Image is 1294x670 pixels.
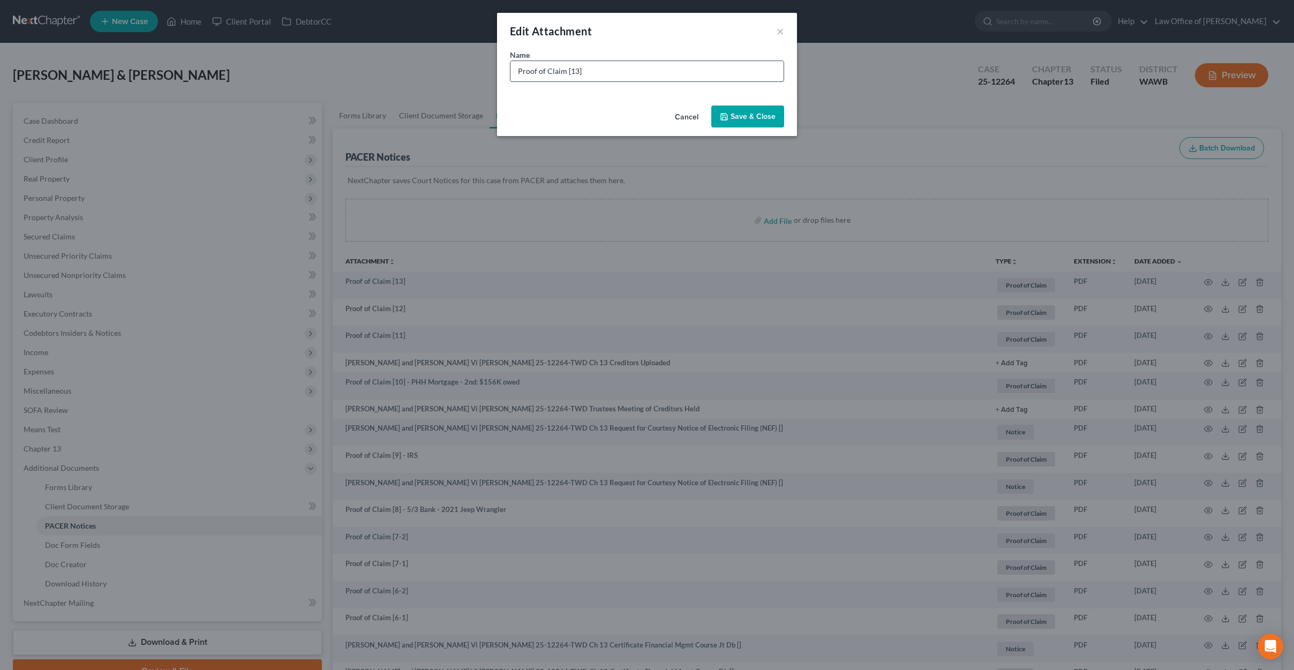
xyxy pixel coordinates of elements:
[731,112,776,121] span: Save & Close
[666,107,707,128] button: Cancel
[510,61,784,81] input: Enter name...
[532,25,592,37] span: Attachment
[510,25,530,37] span: Edit
[711,106,784,128] button: Save & Close
[1258,634,1283,659] div: Open Intercom Messenger
[510,50,530,59] span: Name
[777,25,784,37] button: ×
